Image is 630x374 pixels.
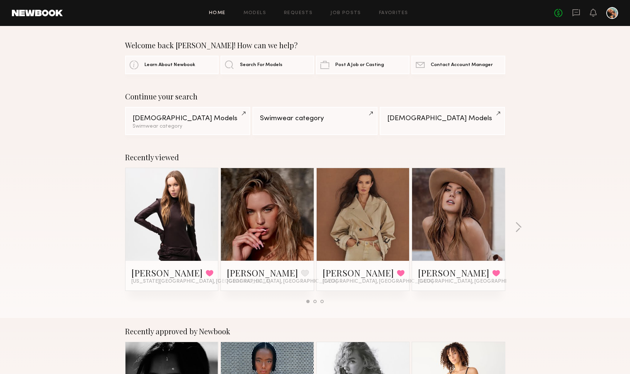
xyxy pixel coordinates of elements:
a: [PERSON_NAME] [227,267,298,279]
a: Models [244,11,266,16]
a: [DEMOGRAPHIC_DATA] ModelsSwimwear category [125,107,250,135]
a: Search For Models [221,56,314,74]
div: Swimwear category [260,115,370,122]
span: Search For Models [240,63,283,68]
a: [PERSON_NAME] [418,267,489,279]
a: [DEMOGRAPHIC_DATA] Models [380,107,505,135]
a: Requests [284,11,313,16]
a: [PERSON_NAME] [323,267,394,279]
span: [US_STATE][GEOGRAPHIC_DATA], [GEOGRAPHIC_DATA] [131,279,270,285]
div: [DEMOGRAPHIC_DATA] Models [133,115,243,122]
div: Continue your search [125,92,505,101]
a: Swimwear category [252,107,378,135]
div: Welcome back [PERSON_NAME]! How can we help? [125,41,505,50]
span: [GEOGRAPHIC_DATA], [GEOGRAPHIC_DATA] [227,279,337,285]
a: Home [209,11,226,16]
span: [GEOGRAPHIC_DATA], [GEOGRAPHIC_DATA] [323,279,433,285]
div: Recently approved by Newbook [125,327,505,336]
span: [GEOGRAPHIC_DATA], [GEOGRAPHIC_DATA] [418,279,529,285]
a: Job Posts [330,11,361,16]
a: Favorites [379,11,408,16]
a: Learn About Newbook [125,56,219,74]
a: Contact Account Manager [411,56,505,74]
span: Contact Account Manager [431,63,493,68]
div: Recently viewed [125,153,505,162]
div: [DEMOGRAPHIC_DATA] Models [387,115,497,122]
span: Learn About Newbook [144,63,195,68]
span: Post A Job or Casting [335,63,384,68]
a: Post A Job or Casting [316,56,409,74]
div: Swimwear category [133,124,243,129]
a: [PERSON_NAME] [131,267,203,279]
